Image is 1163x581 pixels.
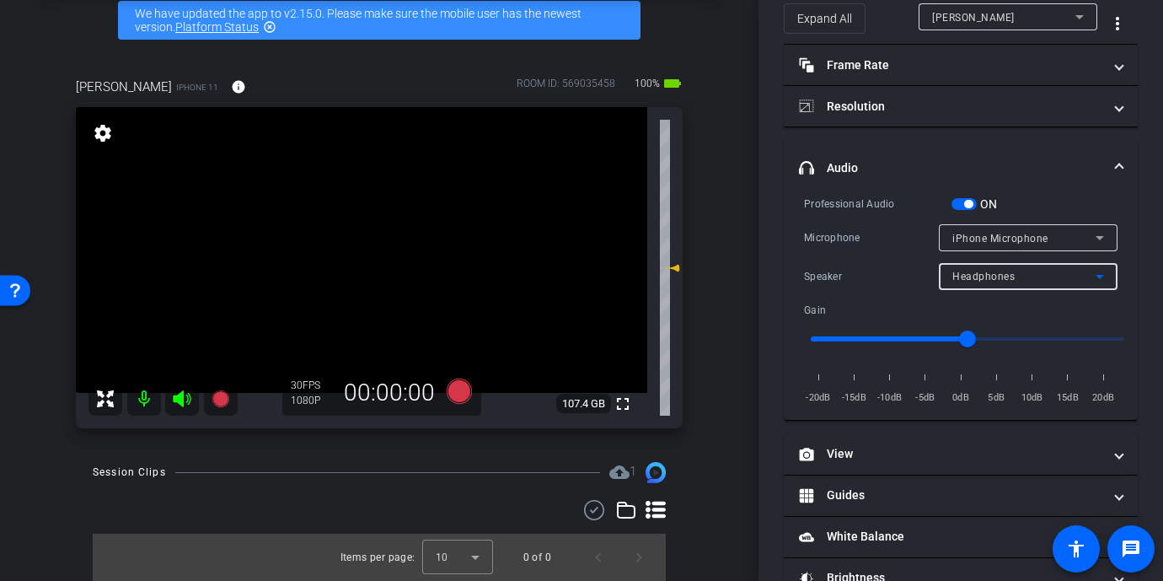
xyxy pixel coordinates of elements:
mat-icon: 0 dB [660,258,680,278]
span: 107.4 GB [556,394,611,414]
span: -15dB [839,390,868,406]
mat-icon: battery_std [662,73,683,94]
mat-icon: message [1121,539,1141,559]
a: Platform Status [175,20,259,34]
div: Audio [784,195,1138,420]
mat-expansion-panel-header: White Balance [784,517,1138,557]
div: 0 of 0 [523,549,551,566]
div: Items per page: [340,549,415,566]
span: 1 [630,464,636,479]
img: Session clips [646,462,666,482]
span: 5dB [982,390,1010,406]
div: 30 [291,379,333,392]
mat-panel-title: White Balance [799,528,1102,546]
button: Next page [619,537,659,578]
span: 0dB [946,390,975,406]
mat-icon: more_vert [1107,13,1128,34]
mat-panel-title: Guides [799,487,1102,504]
button: More Options for Adjustments Panel [1097,3,1138,44]
span: 15dB [1053,390,1082,406]
div: ROOM ID: 569035458 [517,76,615,100]
span: -10dB [876,390,904,406]
span: [PERSON_NAME] [76,78,172,96]
mat-panel-title: View [799,445,1102,463]
mat-icon: settings [91,123,115,143]
mat-expansion-panel-header: Frame Rate [784,45,1138,85]
mat-icon: info [231,79,246,94]
span: -20dB [804,390,833,406]
div: 00:00:00 [333,379,446,407]
span: Headphones [952,271,1015,282]
span: 100% [632,70,662,97]
mat-expansion-panel-header: Audio [784,141,1138,195]
span: Expand All [797,3,852,35]
div: Speaker [804,268,939,285]
mat-expansion-panel-header: Guides [784,476,1138,516]
span: 10dB [1018,390,1047,406]
mat-panel-title: Frame Rate [799,56,1102,74]
div: Professional Audio [804,196,951,212]
span: 20dB [1089,390,1117,406]
mat-icon: highlight_off [263,20,276,34]
mat-panel-title: Audio [799,159,1102,177]
mat-expansion-panel-header: Resolution [784,86,1138,126]
span: iPhone Microphone [952,233,1048,245]
mat-icon: cloud_upload [609,462,630,482]
mat-panel-title: Resolution [799,98,1102,116]
mat-icon: accessibility [1066,539,1086,559]
button: Expand All [784,3,866,34]
span: Destinations for your clips [609,462,636,482]
span: -5dB [911,390,940,406]
mat-icon: fullscreen [613,394,633,414]
div: Microphone [804,229,939,246]
div: We have updated the app to v2.15.0. Please make sure the mobile user has the newest version. [118,1,640,40]
span: iPhone 11 [176,81,218,94]
button: Previous page [578,537,619,578]
label: ON [977,196,998,212]
div: Session Clips [93,464,166,481]
div: Gain [804,302,951,319]
mat-expansion-panel-header: View [784,434,1138,475]
div: 1080P [291,394,333,407]
span: [PERSON_NAME] [932,12,1015,24]
span: FPS [303,379,320,391]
